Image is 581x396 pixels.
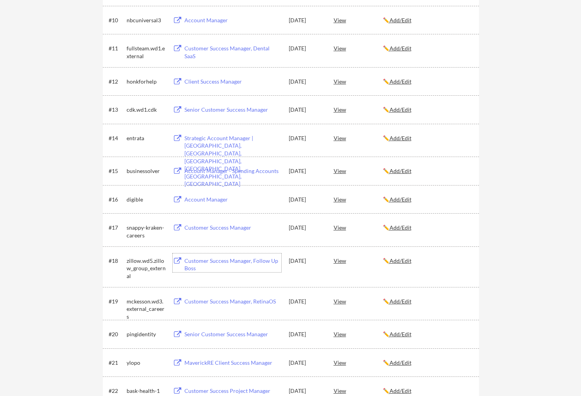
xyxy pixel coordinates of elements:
[109,196,124,203] div: #16
[289,134,323,142] div: [DATE]
[383,134,472,142] div: ✏️
[289,106,323,114] div: [DATE]
[334,131,383,145] div: View
[127,224,166,239] div: snappy-kraken-careers
[383,45,472,52] div: ✏️
[390,331,411,337] u: Add/Edit
[383,330,472,338] div: ✏️
[289,298,323,305] div: [DATE]
[184,16,281,24] div: Account Manager
[390,106,411,113] u: Add/Edit
[127,359,166,367] div: ylopo
[109,16,124,24] div: #10
[334,74,383,88] div: View
[184,224,281,232] div: Customer Success Manager
[334,192,383,206] div: View
[334,164,383,178] div: View
[334,102,383,116] div: View
[289,257,323,265] div: [DATE]
[334,355,383,369] div: View
[289,224,323,232] div: [DATE]
[127,387,166,395] div: bask-health-1
[184,330,281,338] div: Senior Customer Success Manager
[334,294,383,308] div: View
[109,257,124,265] div: #18
[334,13,383,27] div: View
[390,45,411,52] u: Add/Edit
[127,257,166,280] div: zillow.wd5.zillow_group_external
[184,45,281,60] div: Customer Success Manager, Dental SaaS
[390,135,411,141] u: Add/Edit
[390,298,411,305] u: Add/Edit
[289,16,323,24] div: [DATE]
[383,196,472,203] div: ✏️
[334,41,383,55] div: View
[109,45,124,52] div: #11
[109,387,124,395] div: #22
[289,78,323,86] div: [DATE]
[383,257,472,265] div: ✏️
[383,224,472,232] div: ✏️
[390,257,411,264] u: Add/Edit
[109,78,124,86] div: #12
[184,387,281,395] div: Customer Success Project Manager
[390,168,411,174] u: Add/Edit
[109,224,124,232] div: #17
[383,359,472,367] div: ✏️
[184,196,281,203] div: Account Manager
[109,298,124,305] div: #19
[334,220,383,234] div: View
[109,330,124,338] div: #20
[109,167,124,175] div: #15
[289,330,323,338] div: [DATE]
[334,327,383,341] div: View
[184,106,281,114] div: Senior Customer Success Manager
[109,106,124,114] div: #13
[184,134,281,188] div: Strategic Account Manager | [GEOGRAPHIC_DATA], [GEOGRAPHIC_DATA], [GEOGRAPHIC_DATA], [GEOGRAPHIC_...
[127,16,166,24] div: nbcuniversal3
[390,359,411,366] u: Add/Edit
[184,298,281,305] div: Customer Success Manager, RetinaOS
[127,106,166,114] div: cdk.wd1.cdk
[127,134,166,142] div: entrata
[184,78,281,86] div: Client Success Manager
[127,196,166,203] div: digible
[289,359,323,367] div: [DATE]
[109,359,124,367] div: #21
[289,167,323,175] div: [DATE]
[289,196,323,203] div: [DATE]
[184,167,281,175] div: Account Manager - Spending Accounts
[109,134,124,142] div: #14
[127,330,166,338] div: pingidentity
[289,45,323,52] div: [DATE]
[289,387,323,395] div: [DATE]
[184,257,281,272] div: Customer Success Manager, Follow Up Boss
[383,167,472,175] div: ✏️
[383,298,472,305] div: ✏️
[383,78,472,86] div: ✏️
[390,78,411,85] u: Add/Edit
[383,387,472,395] div: ✏️
[383,106,472,114] div: ✏️
[127,78,166,86] div: honkforhelp
[184,359,281,367] div: MaverickRE Client Success Manager
[127,167,166,175] div: businessolver
[390,387,411,394] u: Add/Edit
[390,224,411,231] u: Add/Edit
[334,253,383,268] div: View
[390,196,411,203] u: Add/Edit
[390,17,411,23] u: Add/Edit
[127,45,166,60] div: fullsteam.wd1.external
[383,16,472,24] div: ✏️
[127,298,166,321] div: mckesson.wd3.external_careers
